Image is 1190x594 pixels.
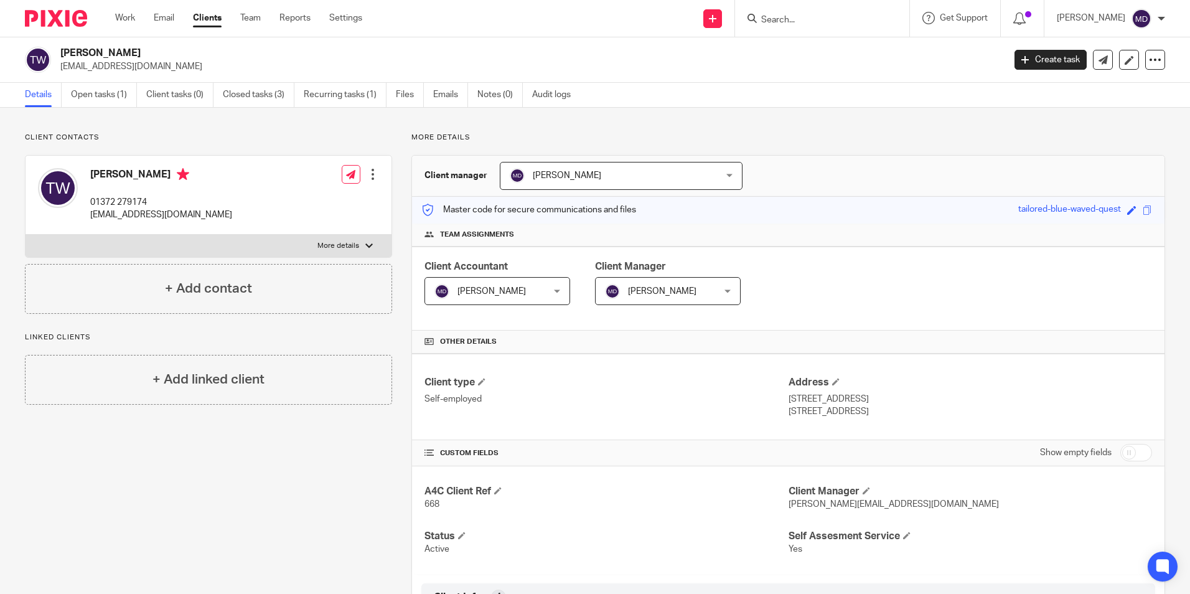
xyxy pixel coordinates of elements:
[440,337,497,347] span: Other details
[25,47,51,73] img: svg%3E
[152,370,265,389] h4: + Add linked client
[25,10,87,27] img: Pixie
[1040,446,1112,459] label: Show empty fields
[424,169,487,182] h3: Client manager
[90,168,232,184] h4: [PERSON_NAME]
[38,168,78,208] img: svg%3E
[532,83,580,107] a: Audit logs
[279,12,311,24] a: Reports
[789,545,802,554] span: Yes
[424,530,788,543] h4: Status
[434,284,449,299] img: svg%3E
[424,393,788,405] p: Self-employed
[789,530,1152,543] h4: Self Assesment Service
[329,12,362,24] a: Settings
[60,60,996,73] p: [EMAIL_ADDRESS][DOMAIN_NAME]
[1057,12,1125,24] p: [PERSON_NAME]
[411,133,1165,143] p: More details
[628,287,696,296] span: [PERSON_NAME]
[605,284,620,299] img: svg%3E
[424,376,788,389] h4: Client type
[115,12,135,24] a: Work
[25,83,62,107] a: Details
[760,15,872,26] input: Search
[1014,50,1087,70] a: Create task
[223,83,294,107] a: Closed tasks (3)
[240,12,261,24] a: Team
[510,168,525,183] img: svg%3E
[789,485,1152,498] h4: Client Manager
[789,376,1152,389] h4: Address
[424,500,439,509] span: 668
[165,279,252,298] h4: + Add contact
[304,83,387,107] a: Recurring tasks (1)
[396,83,424,107] a: Files
[789,405,1152,418] p: [STREET_ADDRESS]
[146,83,213,107] a: Client tasks (0)
[90,196,232,209] p: 01372 279174
[533,171,601,180] span: [PERSON_NAME]
[71,83,137,107] a: Open tasks (1)
[789,393,1152,405] p: [STREET_ADDRESS]
[595,262,666,271] span: Client Manager
[424,485,788,498] h4: A4C Client Ref
[25,133,392,143] p: Client contacts
[433,83,468,107] a: Emails
[457,287,526,296] span: [PERSON_NAME]
[317,241,359,251] p: More details
[60,47,808,60] h2: [PERSON_NAME]
[1131,9,1151,29] img: svg%3E
[421,204,636,216] p: Master code for secure communications and files
[477,83,523,107] a: Notes (0)
[424,545,449,554] span: Active
[25,332,392,342] p: Linked clients
[940,14,988,22] span: Get Support
[154,12,174,24] a: Email
[1018,203,1121,217] div: tailored-blue-waved-quest
[424,262,508,271] span: Client Accountant
[789,500,999,509] span: [PERSON_NAME][EMAIL_ADDRESS][DOMAIN_NAME]
[440,230,514,240] span: Team assignments
[177,168,189,181] i: Primary
[424,448,788,458] h4: CUSTOM FIELDS
[90,209,232,221] p: [EMAIL_ADDRESS][DOMAIN_NAME]
[193,12,222,24] a: Clients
